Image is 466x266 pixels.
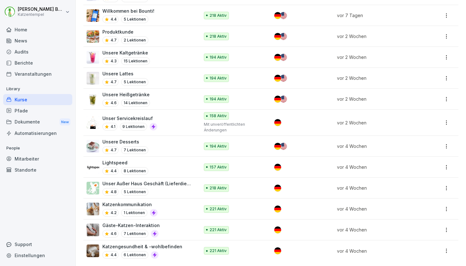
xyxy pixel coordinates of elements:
[337,119,419,126] p: vor 2 Wochen
[337,33,419,40] p: vor 2 Wochen
[121,16,148,23] p: 5 Lektionen
[121,251,148,259] p: 6 Lektionen
[102,138,148,145] p: Unsere Desserts
[102,70,148,77] p: Unsere Lattes
[87,224,99,236] img: l0atb699uij68h2c0ddnh1rz.png
[3,24,72,35] a: Home
[210,54,227,60] p: 194 Aktiv
[210,227,227,233] p: 221 Aktiv
[210,96,227,102] p: 194 Aktiv
[3,153,72,164] a: Mitarbeiter
[102,222,160,229] p: Gäste-Katzen-Interaktion
[280,33,287,40] img: us.svg
[111,58,117,64] p: 4.3
[120,123,147,130] p: 9 Lektionen
[210,34,227,39] p: 218 Aktiv
[87,244,99,257] img: rxjswh0vui7qq7b39tbuj2fl.png
[102,180,193,187] p: Unser Außer Haus Geschäft (Lieferdienste)
[210,113,227,119] p: 158 Aktiv
[111,124,115,130] p: 4.1
[274,185,281,192] img: de.svg
[337,164,419,170] p: vor 4 Wochen
[3,164,72,175] a: Standorte
[274,143,281,150] img: de.svg
[87,203,99,215] img: slr3n71ht72n64tortf4spcx.png
[280,75,287,82] img: us.svg
[111,16,117,22] p: 4.4
[337,226,419,233] p: vor 4 Wochen
[3,105,72,116] a: Pfade
[3,35,72,46] div: News
[87,9,99,22] img: xh3bnih80d1pxcetv9zsuevg.png
[210,143,227,149] p: 194 Aktiv
[3,116,72,128] a: DokumenteNew
[337,75,419,81] p: vor 2 Wochen
[121,146,148,154] p: 7 Lektionen
[3,57,72,68] a: Berichte
[204,122,264,133] p: Mit unveröffentlichten Änderungen
[3,46,72,57] a: Audits
[337,185,419,191] p: vor 4 Wochen
[210,164,227,170] p: 157 Aktiv
[3,143,72,153] p: People
[87,182,99,194] img: ollo84c29xlvn4eb9oo12wqj.png
[111,210,117,216] p: 4.2
[337,54,419,60] p: vor 2 Wochen
[87,30,99,43] img: ubrm3x2m0ajy8muzg063xjpe.png
[210,206,227,212] p: 221 Aktiv
[280,12,287,19] img: us.svg
[102,49,150,56] p: Unsere Kaltgetränke
[3,68,72,79] a: Veranstaltungen
[274,33,281,40] img: de.svg
[3,239,72,250] div: Support
[274,164,281,171] img: de.svg
[274,75,281,82] img: de.svg
[121,78,148,86] p: 5 Lektionen
[210,75,227,81] p: 194 Aktiv
[121,209,147,217] p: 1 Lektionen
[210,248,227,254] p: 221 Aktiv
[274,96,281,103] img: de.svg
[111,100,117,106] p: 4.6
[102,8,154,14] p: Willkommen bei Bounti!
[337,96,419,102] p: vor 2 Wochen
[87,93,99,105] img: h4jpfmohrvkvvnkn07ik53sv.png
[111,79,117,85] p: 4.7
[111,189,117,195] p: 4.8
[87,51,99,64] img: o65mqm5zu8kk6iyyifda1ab1.png
[102,243,182,250] p: Katzengesundheit & -wohlbefinden
[3,94,72,105] a: Kurse
[280,96,287,103] img: us.svg
[337,248,419,254] p: vor 4 Wochen
[121,188,148,196] p: 5 Lektionen
[111,252,117,258] p: 4.4
[111,231,117,237] p: 4.6
[18,7,64,12] p: [PERSON_NAME] Benedix
[111,147,117,153] p: 4.7
[111,168,117,174] p: 4.4
[102,28,148,35] p: Produktkunde
[280,54,287,61] img: us.svg
[121,230,148,237] p: 7 Lektionen
[274,247,281,254] img: de.svg
[274,119,281,126] img: de.svg
[337,143,419,149] p: vor 4 Wochen
[3,116,72,128] div: Dokumente
[102,91,150,98] p: Unsere Heißgetränke
[337,12,419,19] p: vor 7 Tagen
[3,250,72,261] a: Einstellungen
[3,128,72,139] a: Automatisierungen
[111,37,117,43] p: 4.7
[121,36,148,44] p: 2 Lektionen
[87,72,99,85] img: lekk7zbfdhfg8z7radtijnqi.png
[274,206,281,212] img: de.svg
